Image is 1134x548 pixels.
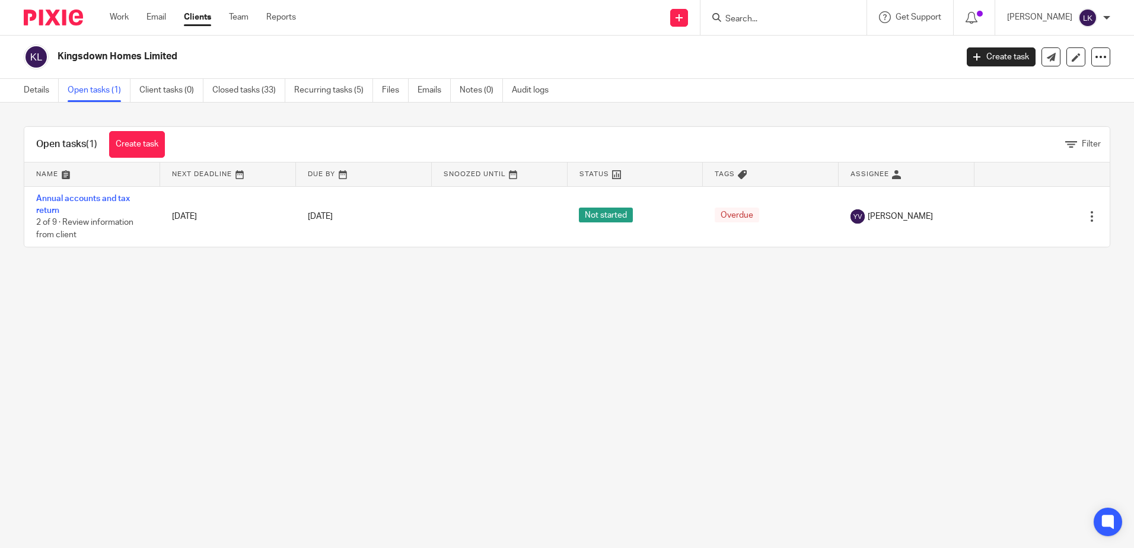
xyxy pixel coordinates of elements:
a: Audit logs [512,79,558,102]
a: Annual accounts and tax return [36,195,130,215]
span: Snoozed Until [444,171,506,177]
span: (1) [86,139,97,149]
a: Files [382,79,409,102]
input: Search [724,14,831,25]
a: Details [24,79,59,102]
h1: Open tasks [36,138,97,151]
a: Notes (0) [460,79,503,102]
a: Recurring tasks (5) [294,79,373,102]
a: Closed tasks (33) [212,79,285,102]
a: Create task [967,47,1036,66]
img: Pixie [24,9,83,26]
span: 2 of 9 · Review information from client [36,218,133,239]
a: Work [110,11,129,23]
a: Email [146,11,166,23]
a: Reports [266,11,296,23]
a: Team [229,11,249,23]
img: svg%3E [850,209,865,224]
a: Client tasks (0) [139,79,203,102]
span: Status [579,171,609,177]
span: Get Support [896,13,941,21]
img: svg%3E [1078,8,1097,27]
span: [PERSON_NAME] [868,211,933,222]
span: [DATE] [308,212,333,221]
td: [DATE] [160,186,296,247]
span: Not started [579,208,633,222]
a: Clients [184,11,211,23]
a: Emails [418,79,451,102]
img: svg%3E [24,44,49,69]
span: Overdue [715,208,759,222]
span: Tags [715,171,735,177]
a: Create task [109,131,165,158]
p: [PERSON_NAME] [1007,11,1072,23]
h2: Kingsdown Homes Limited [58,50,770,63]
span: Filter [1082,140,1101,148]
a: Open tasks (1) [68,79,130,102]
